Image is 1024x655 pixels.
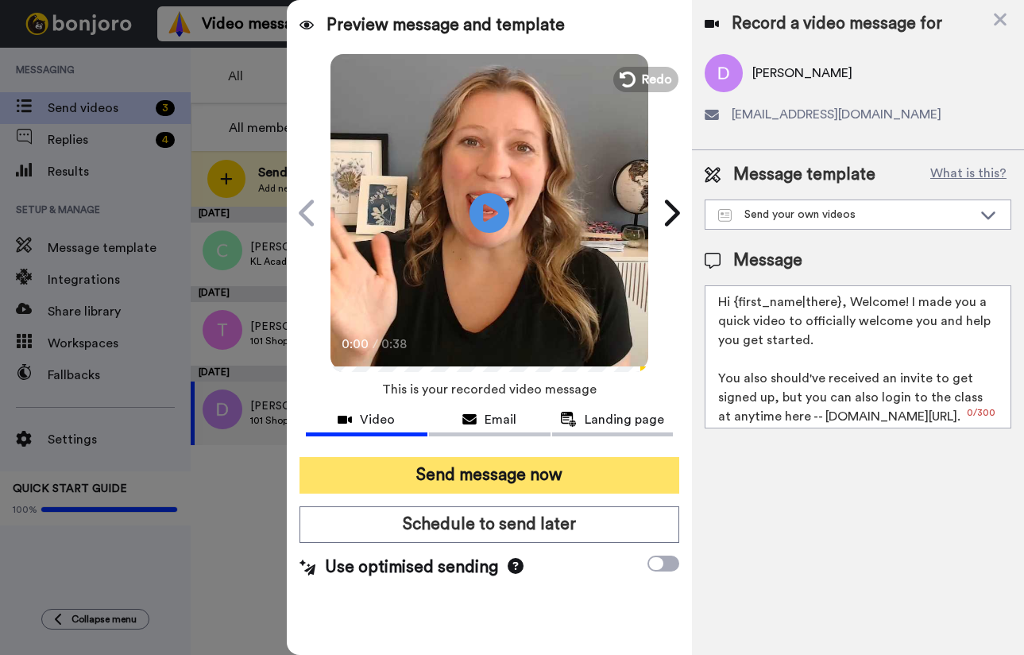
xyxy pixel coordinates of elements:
textarea: Hi {first_name|there}, Welcome! I made you a quick video to officially welcome you and help you g... [705,285,1011,428]
span: Message [733,249,802,273]
span: 0:38 [381,335,409,354]
span: This is your recorded video message [382,372,597,407]
button: Send message now [299,457,679,494]
img: Message-temps.svg [718,209,732,222]
span: 0:00 [342,335,369,354]
span: Use optimised sending [325,556,498,579]
span: [EMAIL_ADDRESS][DOMAIN_NAME] [732,105,941,124]
button: What is this? [925,163,1011,187]
span: Video [360,410,395,429]
span: / [373,335,378,354]
span: Email [485,410,516,429]
span: Message template [733,163,875,187]
button: Schedule to send later [299,506,679,543]
div: Send your own videos [718,207,972,223]
span: Landing page [585,410,664,429]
